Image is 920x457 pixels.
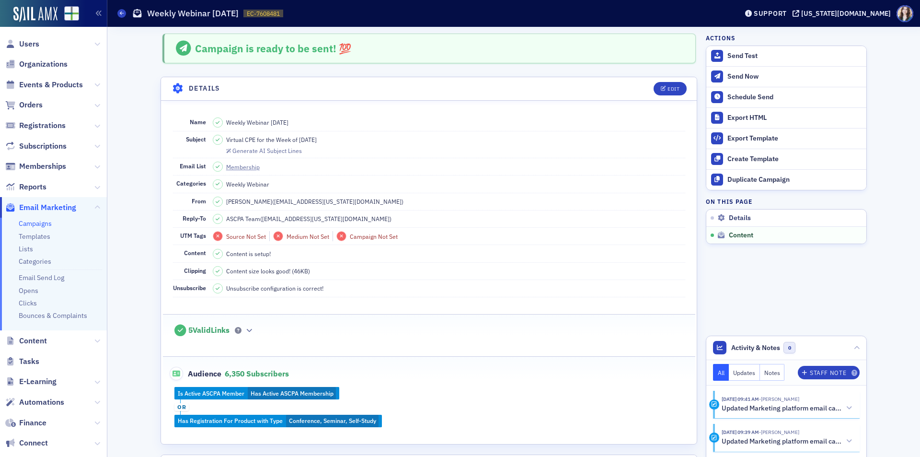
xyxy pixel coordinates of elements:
span: Content [729,231,753,240]
a: Membership [226,163,268,171]
time: 9/3/2025 09:41 AM [722,396,759,402]
span: 6,350 Subscribers [225,369,289,378]
div: Activity [709,433,719,443]
div: [US_STATE][DOMAIN_NAME] [801,9,891,18]
h5: Updated Marketing platform email campaign: Weekly Webinar [DATE] [722,404,842,413]
div: Export HTML [727,114,862,122]
div: Send Now [727,72,862,81]
h4: Actions [706,34,736,42]
a: Bounces & Complaints [19,311,87,320]
a: E-Learning [5,376,57,387]
span: ASCPA Team ( [EMAIL_ADDRESS][US_STATE][DOMAIN_NAME] ) [226,214,391,223]
span: Source Not Set [226,233,266,240]
span: Sarah Lowery [759,396,799,402]
span: Reports [19,182,46,192]
a: Email Send Log [19,273,64,282]
span: Subscriptions [19,141,67,152]
span: Content is setup! [226,249,271,258]
span: [PERSON_NAME] ( [EMAIL_ADDRESS][US_STATE][DOMAIN_NAME] ) [226,197,403,206]
button: Duplicate Campaign [706,169,866,190]
a: Templates [19,232,50,241]
div: Generate AI Subject Lines [232,148,302,153]
a: Categories [19,257,51,266]
div: Export Template [727,134,862,143]
span: Name [190,118,206,126]
span: Campaign is ready to be sent! 💯 [195,42,351,55]
span: Reply-To [183,214,206,222]
a: Orders [5,100,43,110]
span: Unsubscribe [173,284,206,292]
span: Categories [176,179,206,187]
a: Users [5,39,39,49]
span: Tasks [19,356,39,367]
span: 0 [783,342,795,354]
span: Weekly Webinar [DATE] [226,118,288,127]
span: Organizations [19,59,68,70]
span: Users [19,39,39,49]
div: Weekly Webinar [226,180,269,188]
span: Email List [180,162,206,170]
a: Export Template [706,128,866,149]
span: Campaign Not Set [350,233,398,240]
h4: Details [189,83,220,94]
button: Updated Marketing platform email campaign: Weekly Webinar [DATE] [722,403,853,413]
a: Memberships [5,161,66,172]
span: Finance [19,418,46,428]
button: Send Now [706,66,866,87]
img: SailAMX [13,7,57,22]
button: Updated Marketing platform email campaign: Weekly Webinar [DATE] [722,436,853,446]
a: Subscriptions [5,141,67,152]
button: [US_STATE][DOMAIN_NAME] [793,10,894,17]
div: Create Template [727,155,862,164]
span: Content [184,249,206,257]
a: Reports [5,182,46,192]
a: Registrations [5,120,66,131]
span: E-Learning [19,376,57,387]
a: Email Marketing [5,202,76,213]
button: All [713,364,729,381]
span: Subject [186,135,206,143]
a: Connect [5,438,48,448]
div: Support [754,9,787,18]
span: Clipping [184,267,206,274]
button: Schedule Send [706,87,866,107]
a: Organizations [5,59,68,70]
button: Edit [654,82,687,95]
span: Details [729,214,751,223]
a: Events & Products [5,80,83,90]
span: Audience [170,367,222,380]
a: Opens [19,286,38,295]
button: Notes [760,364,785,381]
span: Profile [897,5,913,22]
a: Export HTML [706,107,866,128]
div: Duplicate Campaign [727,176,862,184]
img: SailAMX [64,6,79,21]
span: 5 Valid Links [188,326,230,335]
span: Events & Products [19,80,83,90]
span: Memberships [19,161,66,172]
a: Campaigns [19,219,52,228]
a: Create Template [706,149,866,169]
a: Tasks [5,356,39,367]
span: From [192,197,206,205]
h4: On this page [706,197,867,206]
h5: Updated Marketing platform email campaign: Weekly Webinar [DATE] [722,437,842,446]
button: Updates [729,364,760,381]
span: UTM Tags [180,232,206,239]
span: Email Marketing [19,202,76,213]
span: Orders [19,100,43,110]
a: Automations [5,397,64,408]
span: Content [19,336,47,346]
div: Schedule Send [727,93,862,102]
div: Activity [709,399,719,410]
span: EC-7608481 [247,10,280,18]
span: Registrations [19,120,66,131]
button: Staff Note [798,366,860,379]
a: Lists [19,245,33,253]
button: Send Test [706,46,866,66]
time: 9/3/2025 09:39 AM [722,429,759,435]
span: Activity & Notes [731,343,780,353]
span: Medium Not Set [287,233,329,240]
div: Staff Note [810,370,846,375]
